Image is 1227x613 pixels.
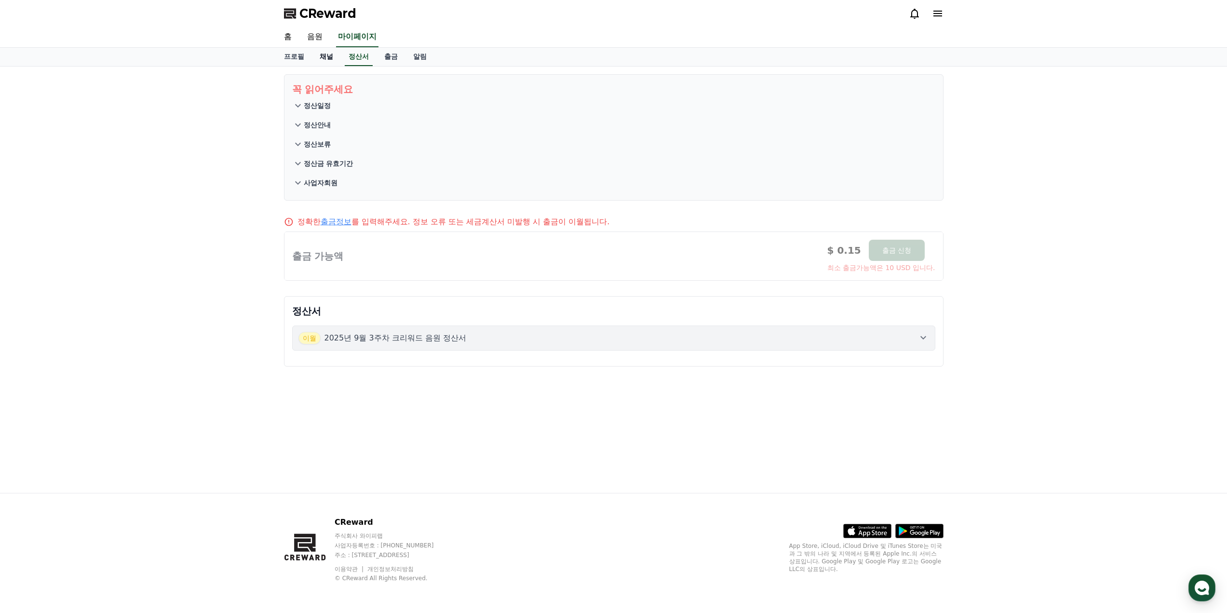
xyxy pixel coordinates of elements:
a: 채널 [312,48,341,66]
p: 정산서 [292,304,935,318]
a: 정산서 [345,48,373,66]
p: 주소 : [STREET_ADDRESS] [335,551,452,559]
a: 알림 [405,48,434,66]
a: 출금정보 [321,217,351,226]
a: 마이페이지 [336,27,378,47]
a: 홈 [3,306,64,330]
span: 홈 [30,320,36,328]
a: 음원 [299,27,330,47]
button: 사업자회원 [292,173,935,192]
a: 이용약관 [335,566,365,572]
a: 설정 [124,306,185,330]
p: 꼭 읽어주세요 [292,82,935,96]
span: CReward [299,6,356,21]
a: 개인정보처리방침 [367,566,414,572]
button: 정산안내 [292,115,935,135]
p: 2025년 9월 3주차 크리워드 음원 정산서 [324,332,467,344]
span: 이월 [298,332,321,344]
a: 홈 [276,27,299,47]
span: 대화 [88,321,100,328]
p: 정산안내 [304,120,331,130]
button: 정산금 유효기간 [292,154,935,173]
p: 정산일정 [304,101,331,110]
a: 출금 [377,48,405,66]
p: 주식회사 와이피랩 [335,532,452,540]
p: 정산금 유효기간 [304,159,353,168]
p: App Store, iCloud, iCloud Drive 및 iTunes Store는 미국과 그 밖의 나라 및 지역에서 등록된 Apple Inc.의 서비스 상표입니다. Goo... [789,542,944,573]
p: 정확한 를 입력해주세요. 정보 오류 또는 세금계산서 미발행 시 출금이 이월됩니다. [297,216,610,228]
p: 정산보류 [304,139,331,149]
a: 프로필 [276,48,312,66]
p: CReward [335,517,452,528]
a: 대화 [64,306,124,330]
button: 정산일정 [292,96,935,115]
p: 사업자회원 [304,178,337,188]
button: 이월 2025년 9월 3주차 크리워드 음원 정산서 [292,326,935,351]
p: © CReward All Rights Reserved. [335,574,452,582]
a: CReward [284,6,356,21]
button: 정산보류 [292,135,935,154]
p: 사업자등록번호 : [PHONE_NUMBER] [335,542,452,549]
span: 설정 [149,320,161,328]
